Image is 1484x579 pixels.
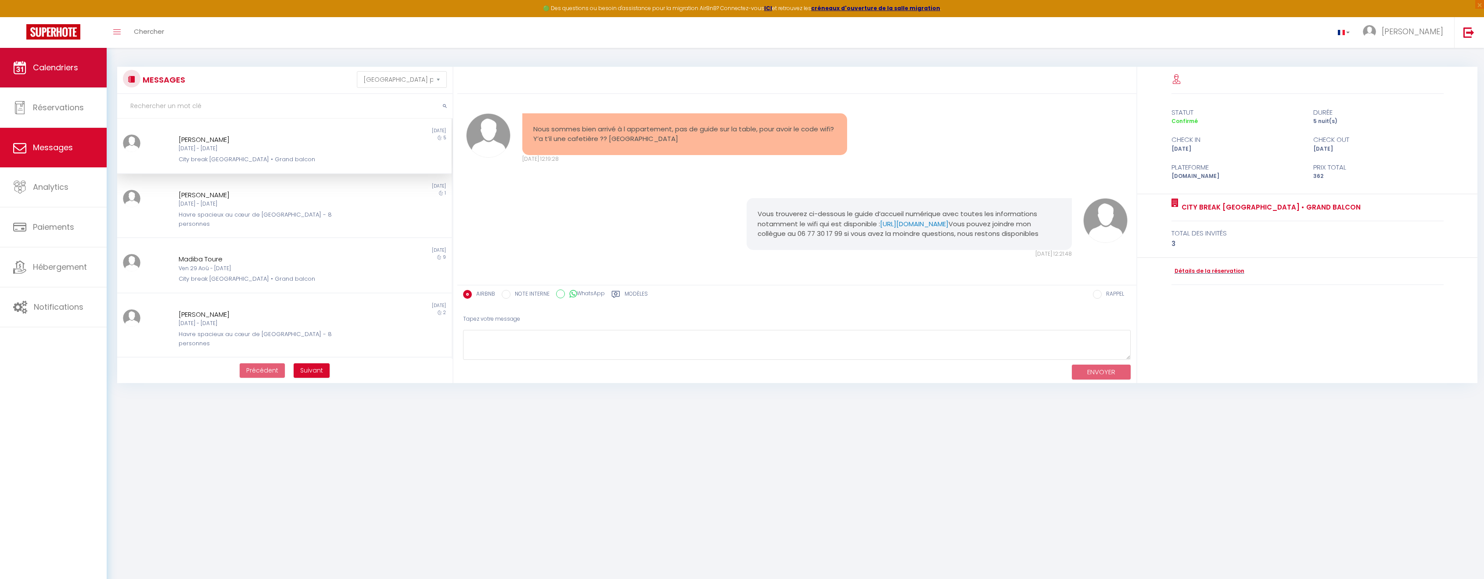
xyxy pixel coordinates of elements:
label: AIRBNB [472,290,495,300]
h3: MESSAGES [140,70,185,90]
div: Madiba Toure [179,254,362,264]
span: Messages [33,142,73,153]
div: 362 [1308,172,1449,181]
span: [PERSON_NAME] [1382,26,1443,37]
span: Notifications [34,301,83,312]
a: City break [GEOGRAPHIC_DATA] • Grand balcon [1179,202,1361,213]
span: 5 [443,134,446,141]
span: Analytics [33,181,68,192]
span: Calendriers [33,62,78,73]
img: logout [1463,27,1474,38]
span: Chercher [134,27,164,36]
button: ENVOYER [1072,365,1131,380]
div: [DATE] - [DATE] [179,319,362,328]
span: 1 [445,190,446,196]
span: Suivant [300,366,323,375]
img: ... [123,134,140,152]
pre: Vous trouverez ci-dessous le guide d’accueil numérique avec toutes les informations notamment le ... [758,209,1061,239]
div: 5 nuit(s) [1308,117,1449,126]
label: WhatsApp [565,289,605,299]
span: Paiements [33,221,74,232]
div: [DATE] [1308,145,1449,153]
img: ... [1083,198,1128,243]
a: Détails de la réservation [1171,267,1244,275]
img: ... [123,309,140,327]
div: [DOMAIN_NAME] [1166,172,1308,181]
div: check in [1166,134,1308,145]
div: [DATE] 12:21:48 [747,250,1072,258]
div: [DATE] [1166,145,1308,153]
a: ICI [764,4,772,12]
a: créneaux d'ouverture de la salle migration [811,4,940,12]
label: Modèles [625,290,648,301]
div: total des invités [1171,228,1444,239]
a: ... [PERSON_NAME] [1356,17,1454,48]
img: ... [1363,25,1376,38]
button: Previous [240,363,285,378]
div: check out [1308,134,1449,145]
img: ... [466,113,511,158]
label: NOTE INTERNE [510,290,550,300]
button: Ouvrir le widget de chat LiveChat [7,4,33,30]
span: Confirmé [1171,117,1198,125]
div: City break [GEOGRAPHIC_DATA] • Grand balcon [179,155,362,164]
div: Prix total [1308,162,1449,173]
span: Hébergement [33,261,87,272]
img: ... [123,254,140,271]
div: Plateforme [1166,162,1308,173]
div: [PERSON_NAME] [179,134,362,145]
div: [PERSON_NAME] [179,309,362,320]
input: Rechercher un mot clé [117,94,453,119]
div: [PERSON_NAME] [179,190,362,200]
div: City break [GEOGRAPHIC_DATA] • Grand balcon [179,275,362,283]
div: Havre spacieux au cœur de [GEOGRAPHIC_DATA] - 8 personnes [179,210,362,228]
div: [DATE] [284,302,452,309]
div: statut [1166,107,1308,118]
div: [DATE] - [DATE] [179,145,362,153]
span: 2 [443,309,446,316]
div: [DATE] [284,127,452,134]
span: Réservations [33,102,84,113]
div: durée [1308,107,1449,118]
pre: Nous sommes bien arrivé à l appartement, pas de guide sur la table, pour avoir le code wifi? Y’a ... [533,124,837,144]
div: [DATE] - [DATE] [179,200,362,208]
label: RAPPEL [1102,290,1124,300]
div: [DATE] [284,247,452,254]
a: [URL][DOMAIN_NAME] [880,219,949,228]
img: Super Booking [26,24,80,40]
div: 3 [1171,239,1444,249]
div: Tapez votre message [463,308,1131,330]
div: Havre spacieux au cœur de [GEOGRAPHIC_DATA] - 8 personnes [179,330,362,348]
span: Précédent [246,366,278,375]
img: ... [123,190,140,207]
button: Next [294,363,330,378]
div: [DATE] [284,183,452,190]
a: Chercher [127,17,171,48]
span: 9 [443,254,446,261]
div: [DATE] 12:19:28 [522,155,848,163]
div: Ven 29 Aoû - [DATE] [179,264,362,273]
